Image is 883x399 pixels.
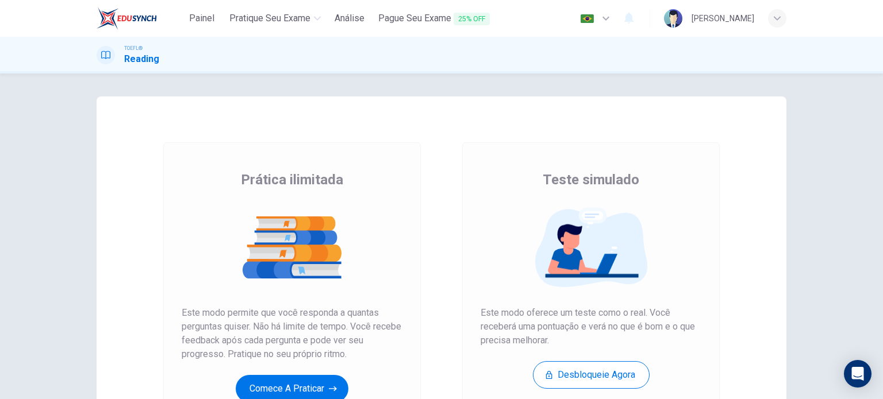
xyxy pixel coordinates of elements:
button: Pague Seu Exame25% OFF [374,8,494,29]
h1: Reading [124,52,159,66]
img: Profile picture [664,9,682,28]
span: Análise [335,11,364,25]
span: 25% OFF [454,13,490,25]
button: Pratique seu exame [225,8,325,29]
button: Análise [330,8,369,29]
img: EduSynch logo [97,7,157,30]
span: Prática ilimitada [241,171,343,189]
span: Este modo permite que você responda a quantas perguntas quiser. Não há limite de tempo. Você rece... [182,306,402,361]
span: Pague Seu Exame [378,11,490,26]
img: pt [580,14,594,23]
span: Este modo oferece um teste como o real. Você receberá uma pontuação e verá no que é bom e o que p... [481,306,701,347]
div: [PERSON_NAME] [692,11,754,25]
button: Desbloqueie agora [533,361,650,389]
div: Open Intercom Messenger [844,360,872,388]
span: TOEFL® [124,44,143,52]
span: Pratique seu exame [229,11,310,25]
span: Teste simulado [543,171,639,189]
span: Painel [189,11,214,25]
button: Painel [183,8,220,29]
a: EduSynch logo [97,7,183,30]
